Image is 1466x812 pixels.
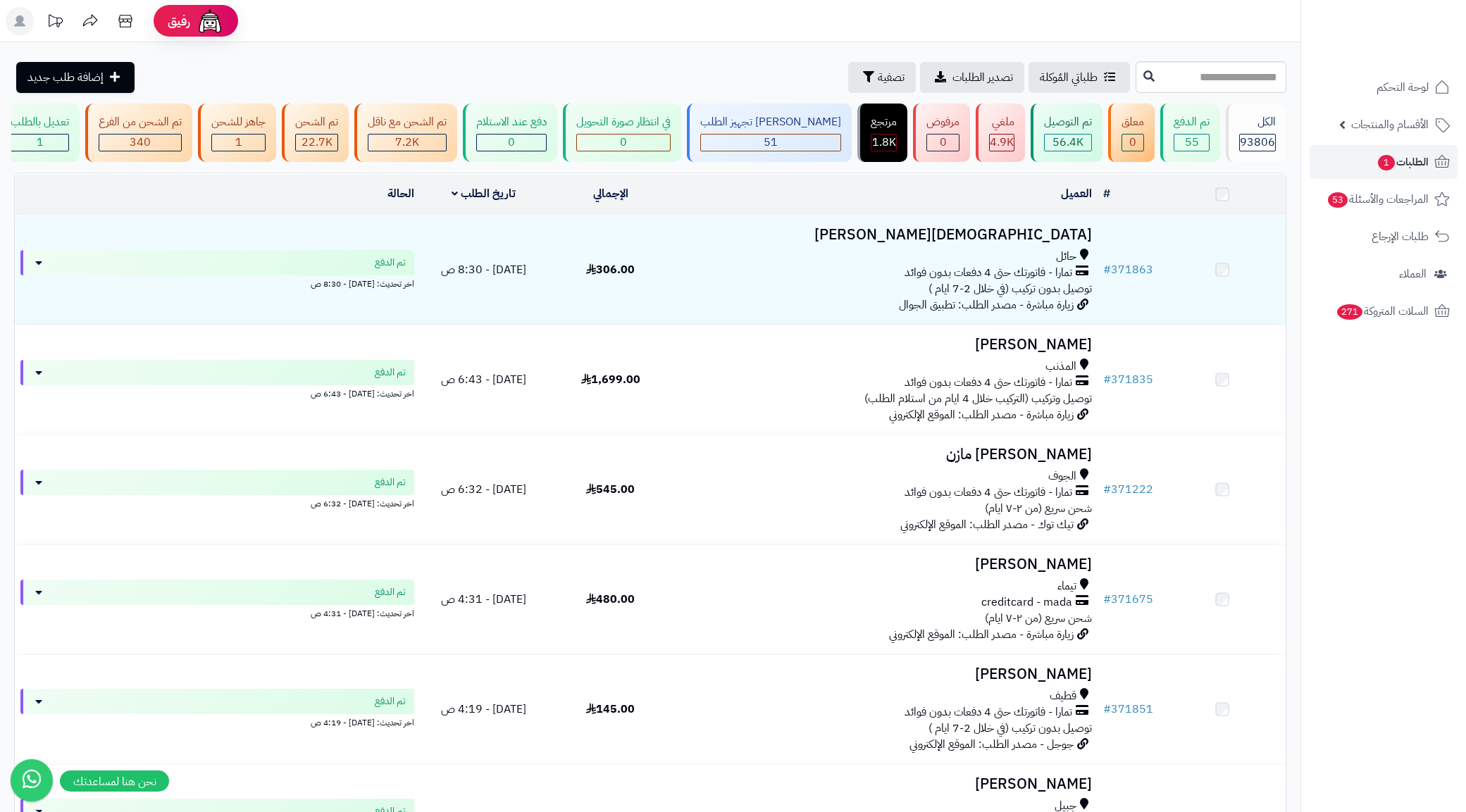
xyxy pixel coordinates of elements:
[1103,481,1153,498] a: #371222
[920,62,1024,93] a: تصدير الطلبات
[586,261,635,278] span: 306.00
[508,134,515,151] span: 0
[296,135,337,151] div: 22708
[476,114,547,130] div: دفع عند الاستلام
[581,371,640,388] span: 1,699.00
[460,104,560,162] a: دفع عند الاستلام 0
[1310,70,1458,104] a: لوحة التحكم
[295,114,338,130] div: تم الشحن
[82,104,195,162] a: تم الشحن من الفرع 340
[1399,264,1427,284] span: العملاء
[1029,62,1130,93] a: طلباتي المُوكلة
[1336,301,1429,321] span: السلات المتروكة
[990,135,1014,151] div: 4949
[477,135,546,151] div: 0
[981,594,1072,611] span: creditcard - mada
[1057,578,1076,594] span: تيماء
[855,104,910,162] a: مرتجع 1.8K
[375,585,406,599] span: تم الدفع
[928,720,1092,737] span: توصيل بدون تركيب (في خلال 2-7 ايام )
[1174,114,1210,130] div: تم الدفع
[909,736,1074,753] span: جوجل - مصدر الطلب: الموقع الإلكتروني
[1174,135,1209,151] div: 55
[620,134,627,151] span: 0
[680,227,1092,243] h3: [DEMOGRAPHIC_DATA][PERSON_NAME]
[212,135,265,151] div: 1
[1377,77,1429,97] span: لوحة التحكم
[1239,114,1276,130] div: الكل
[368,114,447,130] div: تم الشحن مع ناقل
[1103,591,1111,608] span: #
[926,114,959,130] div: مرفوض
[1052,134,1083,151] span: 56.4K
[900,516,1074,533] span: تيك توك - مصدر الطلب: الموقع الإلكتروني
[20,275,414,290] div: اخر تحديث: [DATE] - 8:30 ص
[1045,358,1076,375] span: المذنب
[99,114,182,130] div: تم الشحن من الفرع
[1044,114,1092,130] div: تم التوصيل
[1310,294,1458,328] a: السلات المتروكة271
[586,591,635,608] span: 480.00
[684,104,855,162] a: [PERSON_NAME] تجهيز الطلب 51
[211,114,266,130] div: جاهز للشحن
[368,135,446,151] div: 7223
[1103,701,1153,718] a: #371851
[680,556,1092,573] h3: [PERSON_NAME]
[1040,69,1098,86] span: طلباتي المُوكلة
[1240,134,1275,151] span: 93806
[1372,227,1429,246] span: طلبات الإرجاع
[905,704,1072,720] span: تمارا - فاتورتك حتى 4 دفعات بدون فوائد
[680,446,1092,463] h3: [PERSON_NAME] مازن
[927,135,959,151] div: 0
[1337,304,1362,320] span: 271
[1310,220,1458,254] a: طلبات الإرجاع
[130,134,151,151] span: 340
[1310,182,1458,216] a: المراجعات والأسئلة53
[20,495,414,510] div: اخر تحديث: [DATE] - 6:32 ص
[235,134,242,151] span: 1
[1103,591,1153,608] a: #371675
[577,135,670,151] div: 0
[1061,185,1092,202] a: العميل
[375,475,406,489] span: تم الدفع
[1103,185,1110,202] a: #
[279,104,352,162] a: تم الشحن 22.7K
[985,610,1092,627] span: شحن سريع (من ٢-٧ ايام)
[395,134,419,151] span: 7.2K
[302,134,333,151] span: 22.7K
[27,69,104,86] span: إضافة طلب جديد
[940,134,947,151] span: 0
[872,134,896,151] span: 1.8K
[1105,104,1157,162] a: معلق 0
[441,481,526,498] span: [DATE] - 6:32 ص
[1056,249,1076,265] span: حائل
[848,62,916,93] button: تصفية
[1378,155,1395,170] span: 1
[680,776,1092,792] h3: [PERSON_NAME]
[441,371,526,388] span: [DATE] - 6:43 ص
[195,104,279,162] a: جاهز للشحن 1
[878,69,905,86] span: تصفية
[1157,104,1223,162] a: تم الدفع 55
[99,135,181,151] div: 340
[1122,114,1144,130] div: معلق
[910,104,973,162] a: مرفوض 0
[11,114,69,130] div: تعديل بالطلب
[20,714,414,729] div: اخر تحديث: [DATE] - 4:19 ص
[871,114,897,130] div: مرتجع
[37,7,73,39] a: تحديثات المنصة
[871,135,896,151] div: 1799
[889,406,1074,423] span: زيارة مباشرة - مصدر الطلب: الموقع الإلكتروني
[1328,192,1348,208] span: 53
[928,280,1092,297] span: توصيل بدون تركيب (في خلال 2-7 ايام )
[1103,261,1111,278] span: #
[1103,261,1153,278] a: #371863
[560,104,684,162] a: في انتظار صورة التحويل 0
[452,185,516,202] a: تاريخ الطلب
[196,7,224,35] img: ai-face.png
[593,185,628,202] a: الإجمالي
[1050,688,1076,704] span: قطيف
[352,104,460,162] a: تم الشحن مع ناقل 7.2K
[1048,468,1076,485] span: الجوف
[1310,145,1458,179] a: الطلبات1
